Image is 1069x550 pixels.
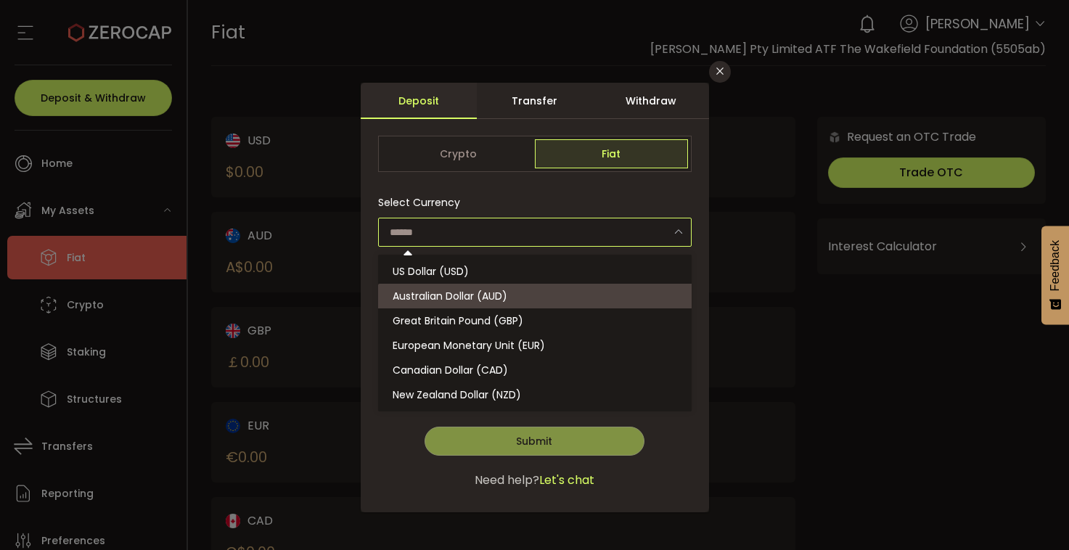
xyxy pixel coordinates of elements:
[361,83,477,119] div: Deposit
[393,387,521,402] span: New Zealand Dollar (NZD)
[361,83,709,512] div: dialog
[393,264,469,279] span: US Dollar (USD)
[393,363,508,377] span: Canadian Dollar (CAD)
[393,313,523,328] span: Great Britain Pound (GBP)
[709,61,731,83] button: Close
[393,338,545,353] span: European Monetary Unit (EUR)
[378,195,469,210] label: Select Currency
[996,480,1069,550] iframe: Chat Widget
[539,472,594,489] span: Let's chat
[1041,226,1069,324] button: Feedback - Show survey
[477,83,593,119] div: Transfer
[535,139,688,168] span: Fiat
[382,139,535,168] span: Crypto
[593,83,709,119] div: Withdraw
[1049,240,1062,291] span: Feedback
[516,434,552,448] span: Submit
[393,289,507,303] span: Australian Dollar (AUD)
[475,472,539,489] span: Need help?
[425,427,644,456] button: Submit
